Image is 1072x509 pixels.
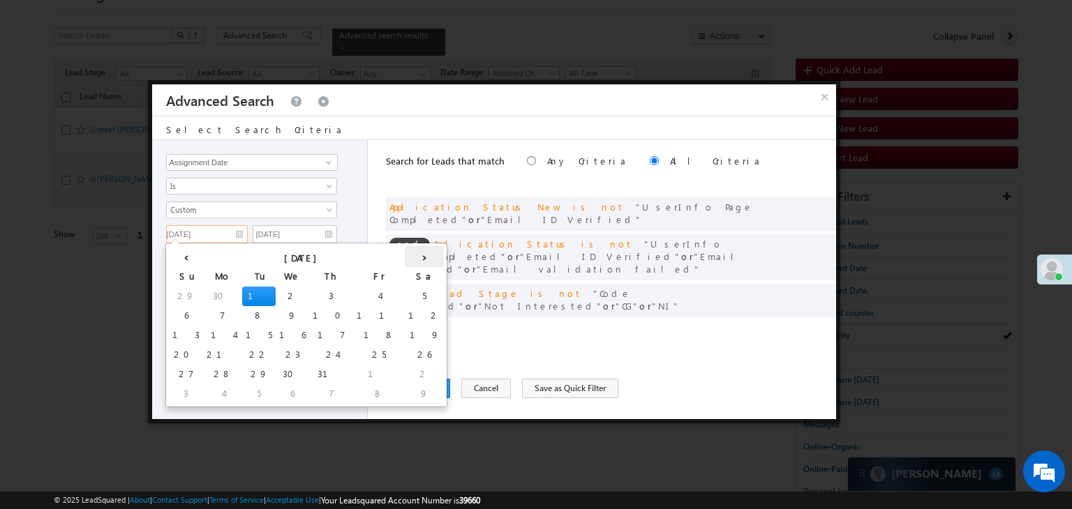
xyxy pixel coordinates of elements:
span: 39660 [459,495,480,506]
a: About [130,495,150,504]
td: 21 [203,345,242,365]
button: × [814,84,836,109]
a: Contact Support [152,495,207,504]
a: Acceptable Use [266,495,319,504]
th: Tu [242,267,276,287]
td: 6 [169,306,203,326]
a: Custom [166,202,337,218]
td: 3 [169,384,203,404]
td: 2 [276,287,309,306]
img: d_60004797649_company_0_60004797649 [24,73,59,91]
th: Mo [203,267,242,287]
td: 31 [309,365,353,384]
button: Cancel [461,379,511,398]
td: 5 [405,287,444,306]
a: Show All Items [318,155,336,169]
th: ‹ [169,246,203,267]
span: is not [573,201,625,213]
td: 30 [203,287,242,306]
td: 9 [405,384,444,404]
td: 8 [353,384,405,404]
td: 16 [276,326,309,345]
td: 13 [169,326,203,345]
span: © 2025 LeadSquared | | | | | [54,494,480,507]
td: 24 [309,345,353,365]
span: Custom [167,204,318,216]
td: 7 [203,306,242,326]
td: 29 [242,365,276,384]
td: 5 [242,384,276,404]
span: and [389,238,430,251]
label: Any Criteria [547,155,627,167]
em: Start Chat [190,400,253,419]
td: 12 [405,306,444,326]
h3: Advanced Search [166,84,274,116]
span: is not [581,238,633,250]
div: Minimize live chat window [229,7,262,40]
span: Application Status [433,238,570,250]
td: 6 [276,384,309,404]
td: 1 [353,365,405,384]
th: Fr [353,267,405,287]
td: 10 [309,306,353,326]
span: Email validation failed [477,263,701,275]
span: or or or [389,238,745,275]
span: or [389,201,753,225]
td: 4 [353,287,405,306]
td: 28 [203,365,242,384]
textarea: Type your message and hit 'Enter' [18,129,255,388]
span: is not [530,287,582,299]
td: 1 [242,287,276,306]
td: 17 [309,326,353,345]
input: Type to Search [166,154,338,171]
td: 22 [242,345,276,365]
span: Lead Stage [433,287,519,299]
td: 19 [405,326,444,345]
span: Search for Leads that match [386,155,505,167]
td: 9 [276,306,309,326]
td: 27 [169,365,203,384]
span: CG [616,300,639,312]
span: Your Leadsquared Account Number is [321,495,480,506]
a: Is [166,178,337,195]
span: Email ID Verified [520,250,681,262]
td: 11 [353,306,405,326]
th: › [405,246,444,267]
span: NI [652,300,680,312]
td: 30 [276,365,309,384]
td: 2 [405,365,444,384]
td: 25 [353,345,405,365]
td: 20 [169,345,203,365]
span: UserInfo Page Completed [389,201,753,225]
th: Th [309,267,353,287]
th: Su [169,267,203,287]
td: 14 [203,326,242,345]
span: Is [167,180,318,192]
th: We [276,267,309,287]
th: [DATE] [203,246,405,267]
td: 7 [309,384,353,404]
span: Email ID Verified [481,213,642,225]
td: 18 [353,326,405,345]
div: Chat with us now [73,73,234,91]
span: Select Search Criteria [166,123,343,135]
span: or or or [389,287,680,312]
td: 3 [309,287,353,306]
a: Terms of Service [209,495,264,504]
span: Application Status New [389,201,562,213]
label: All Criteria [670,155,761,167]
span: Not Interested [478,300,603,312]
td: 4 [203,384,242,404]
td: 23 [276,345,309,365]
td: 15 [242,326,276,345]
td: 26 [405,345,444,365]
button: Save as Quick Filter [522,379,618,398]
th: Sa [405,267,444,287]
td: 29 [169,287,203,306]
td: 8 [242,306,276,326]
